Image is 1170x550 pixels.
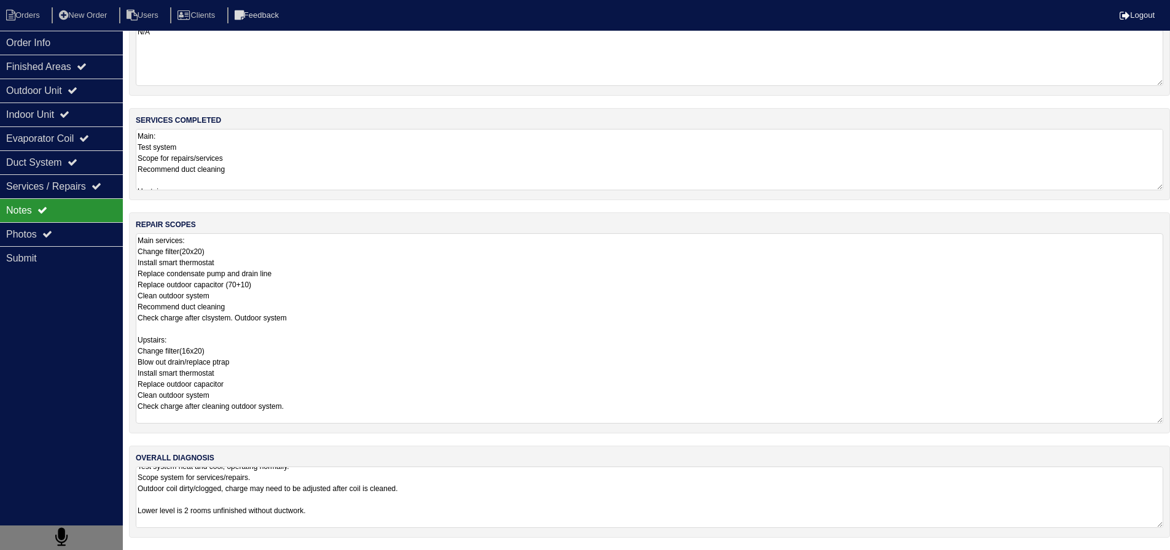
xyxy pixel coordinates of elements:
label: overall diagnosis [136,452,214,463]
a: Users [119,10,168,20]
textarea: Main services: Change filter(20x20) Install smart thermostat Replace condensate pump and drain li... [136,233,1163,424]
li: New Order [52,7,117,24]
li: Clients [170,7,225,24]
textarea: N/A [136,25,1163,86]
a: Logout [1120,10,1155,20]
li: Users [119,7,168,24]
a: New Order [52,10,117,20]
textarea: Main: Thermostat satisfied upon arrival. Test system heat and cool, operating normally. Scope for... [136,467,1163,528]
label: services completed [136,115,221,126]
label: repair scopes [136,219,196,230]
a: Clients [170,10,225,20]
textarea: Main: Test system Scope for repairs/services Recommend duct cleaning Upstairs: Test system Scope ... [136,129,1163,190]
li: Feedback [227,7,289,24]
